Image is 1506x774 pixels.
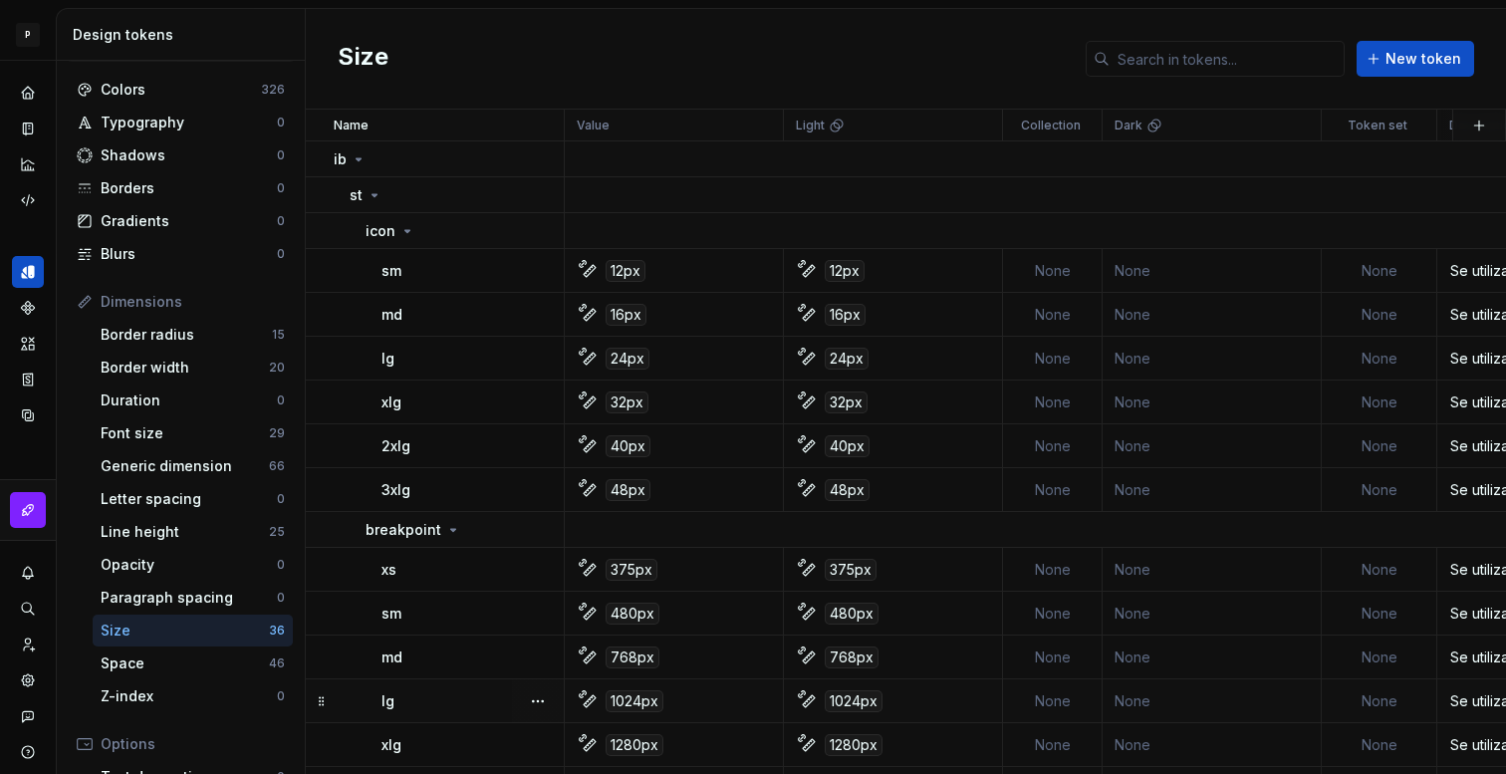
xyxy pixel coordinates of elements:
[381,436,410,456] p: 2xlg
[1103,424,1322,468] td: None
[1003,723,1103,767] td: None
[825,304,866,326] div: 16px
[101,621,269,641] div: Size
[12,700,44,732] div: Contact support
[93,582,293,614] a: Paragraph spacing0
[1322,679,1437,723] td: None
[1348,118,1407,133] p: Token set
[1103,679,1322,723] td: None
[825,559,877,581] div: 375px
[606,734,663,756] div: 1280px
[93,319,293,351] a: Border radius15
[606,479,650,501] div: 48px
[12,557,44,589] button: Notifications
[381,349,394,369] p: lg
[101,244,277,264] div: Blurs
[1103,723,1322,767] td: None
[101,390,277,410] div: Duration
[12,364,44,395] a: Storybook stories
[12,399,44,431] div: Data sources
[269,655,285,671] div: 46
[277,147,285,163] div: 0
[93,385,293,416] a: Duration0
[606,348,649,370] div: 24px
[1322,249,1437,293] td: None
[1103,636,1322,679] td: None
[12,593,44,625] div: Search ⌘K
[606,304,646,326] div: 16px
[93,352,293,384] a: Border width20
[1385,49,1461,69] span: New token
[69,74,293,106] a: Colors326
[261,82,285,98] div: 326
[277,213,285,229] div: 0
[277,590,285,606] div: 0
[12,113,44,144] a: Documentation
[381,691,394,711] p: lg
[101,211,277,231] div: Gradients
[277,115,285,130] div: 0
[334,118,369,133] p: Name
[1003,424,1103,468] td: None
[101,325,272,345] div: Border radius
[93,615,293,646] a: Size36
[93,417,293,449] a: Font size29
[1003,679,1103,723] td: None
[269,458,285,474] div: 66
[1103,249,1322,293] td: None
[93,516,293,548] a: Line height25
[269,623,285,639] div: 36
[101,588,277,608] div: Paragraph spacing
[366,520,441,540] p: breakpoint
[381,735,401,755] p: xlg
[825,348,869,370] div: 24px
[825,260,865,282] div: 12px
[12,184,44,216] a: Code automation
[825,646,878,668] div: 768px
[1322,381,1437,424] td: None
[12,292,44,324] a: Components
[796,118,825,133] p: Light
[12,77,44,109] div: Home
[825,391,868,413] div: 32px
[1003,468,1103,512] td: None
[1110,41,1345,77] input: Search in tokens...
[825,479,870,501] div: 48px
[381,305,402,325] p: md
[101,686,277,706] div: Z-index
[12,664,44,696] a: Settings
[606,559,657,581] div: 375px
[381,604,401,624] p: sm
[12,148,44,180] a: Analytics
[366,221,395,241] p: icon
[381,560,396,580] p: xs
[1322,424,1437,468] td: None
[1103,548,1322,592] td: None
[1003,636,1103,679] td: None
[69,205,293,237] a: Gradients0
[1003,548,1103,592] td: None
[1322,468,1437,512] td: None
[101,113,277,132] div: Typography
[381,647,402,667] p: md
[101,292,285,312] div: Dimensions
[93,549,293,581] a: Opacity0
[69,139,293,171] a: Shadows0
[272,327,285,343] div: 15
[12,328,44,360] a: Assets
[12,256,44,288] a: Design tokens
[277,491,285,507] div: 0
[12,629,44,660] div: Invite team
[69,238,293,270] a: Blurs0
[69,107,293,138] a: Typography0
[1021,118,1081,133] p: Collection
[101,734,285,754] div: Options
[381,261,401,281] p: sm
[1115,118,1142,133] p: Dark
[69,172,293,204] a: Borders0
